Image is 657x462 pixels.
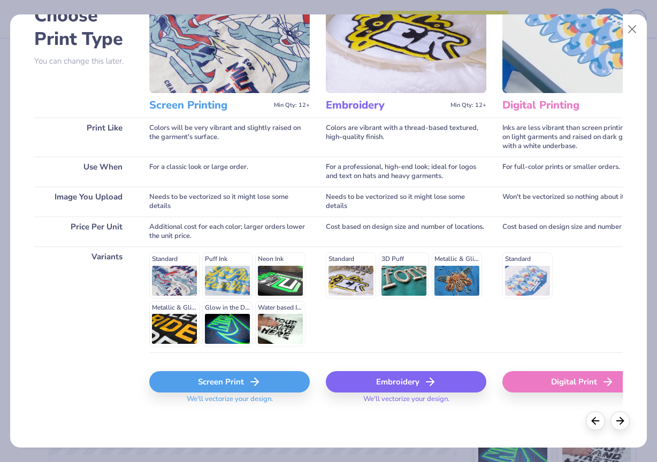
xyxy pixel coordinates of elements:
h3: Embroidery [326,98,446,112]
p: You can change this later. [34,57,133,66]
span: We'll vectorize your design. [182,395,277,410]
div: Cost based on design size and number of locations. [326,217,486,247]
h3: Screen Printing [149,98,270,112]
h2: Choose Print Type [34,4,133,51]
div: Screen Print [149,371,310,392]
div: For a classic look or large order. [149,157,310,187]
h3: Digital Printing [502,98,623,112]
div: Image You Upload [34,187,133,217]
span: Min Qty: 12+ [450,102,486,109]
div: Colors will be very vibrant and slightly raised on the garment's surface. [149,118,310,157]
div: Needs to be vectorized so it might lose some details [149,187,310,217]
div: Additional cost for each color; larger orders lower the unit price. [149,217,310,247]
div: Needs to be vectorized so it might lose some details [326,187,486,217]
div: Variants [34,247,133,352]
span: We'll vectorize your design. [359,395,454,410]
div: For a professional, high-end look; ideal for logos and text on hats and heavy garments. [326,157,486,187]
div: Price Per Unit [34,217,133,247]
div: Embroidery [326,371,486,392]
div: Print Like [34,118,133,157]
span: Min Qty: 12+ [274,102,310,109]
button: Close [622,19,642,40]
div: Use When [34,157,133,187]
div: Colors are vibrant with a thread-based textured, high-quality finish. [326,118,486,157]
